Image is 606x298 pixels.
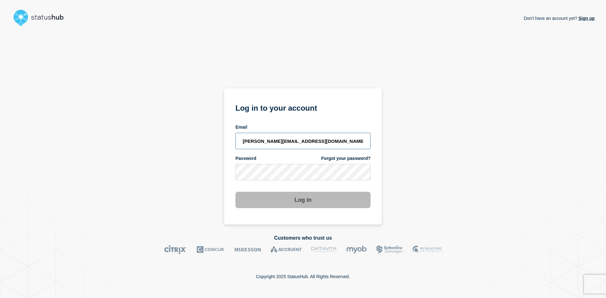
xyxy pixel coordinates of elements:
[11,235,595,241] h2: Customers who trust us
[311,245,337,254] img: DataVita logo
[235,164,371,180] input: password input
[11,8,71,28] img: StatusHub logo
[164,245,187,254] img: Citrix logo
[197,245,225,254] img: Concur logo
[235,102,371,113] h1: Log in to your account
[376,245,403,254] img: Bottomline logo
[524,11,595,26] p: Don't have an account yet?
[321,155,371,161] a: Forgot your password?
[413,245,442,254] img: MSU logo
[256,274,350,279] p: Copyright 2025 StatusHub. All Rights Reserved.
[235,133,371,149] input: email input
[235,155,256,161] span: Password
[346,245,367,254] img: myob logo
[235,192,371,208] button: Log in
[235,124,247,130] span: Email
[270,245,302,254] img: Accruent logo
[577,16,595,21] a: Sign up
[235,245,261,254] img: McKesson logo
